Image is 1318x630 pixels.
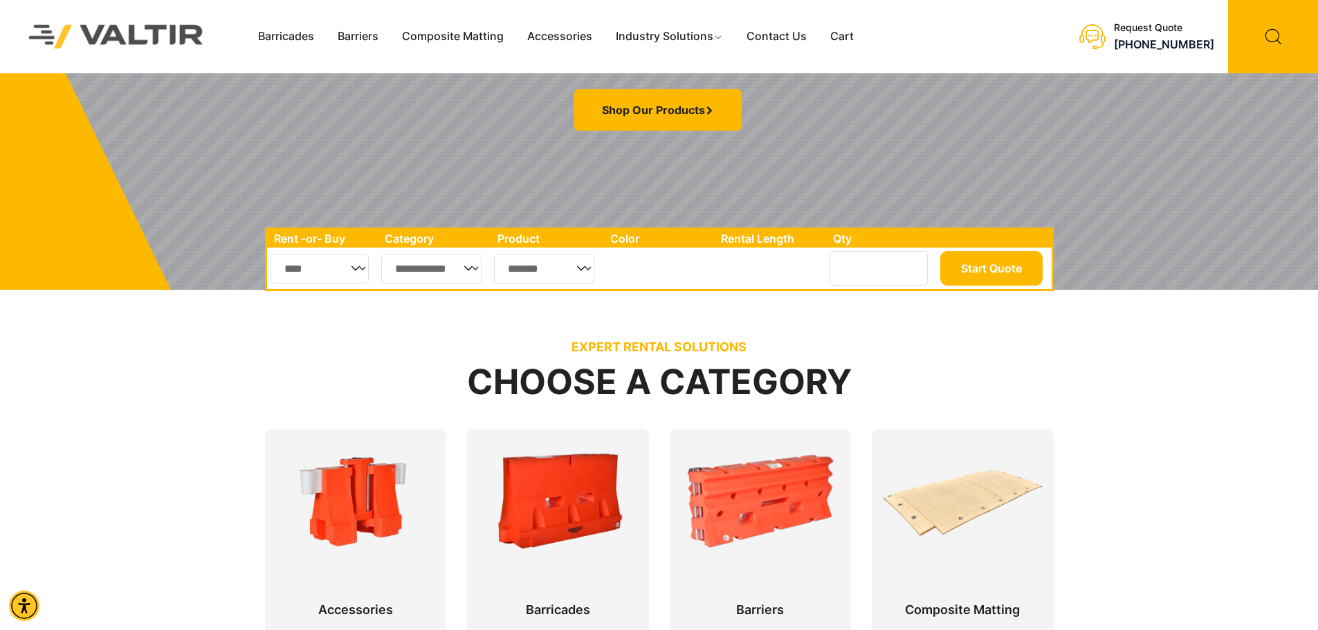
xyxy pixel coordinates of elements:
a: Composite Matting [390,26,515,47]
p: EXPERT RENTAL SOLUTIONS [265,340,1054,355]
a: Accessories [515,26,604,47]
a: Accessories Accessories [275,450,437,604]
th: Color [603,230,715,248]
a: Barriers Barriers [680,450,841,604]
select: Single select [381,254,482,284]
a: Barriers [326,26,390,47]
th: Product [491,230,603,248]
a: call (888) 496-3625 [1114,37,1214,51]
a: Industry Solutions [604,26,735,47]
a: Barricades Barricades [477,450,639,604]
img: Valtir Rentals [10,6,222,66]
th: Category [378,230,491,248]
div: Request Quote [1114,22,1214,34]
select: Single select [271,254,369,284]
th: Qty [826,230,936,248]
th: Rental Length [714,230,826,248]
select: Single select [494,254,594,284]
th: Rent -or- Buy [267,230,378,248]
a: Composite Matting Composite Matting [882,450,1043,604]
input: Number [830,251,928,286]
a: Cart [818,26,866,47]
h2: Choose a Category [265,363,1054,401]
div: Accessibility Menu [9,591,39,621]
a: Shop Our Products [574,89,742,131]
button: Start Quote [940,251,1043,286]
a: Contact Us [735,26,818,47]
a: Barricades [246,26,326,47]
